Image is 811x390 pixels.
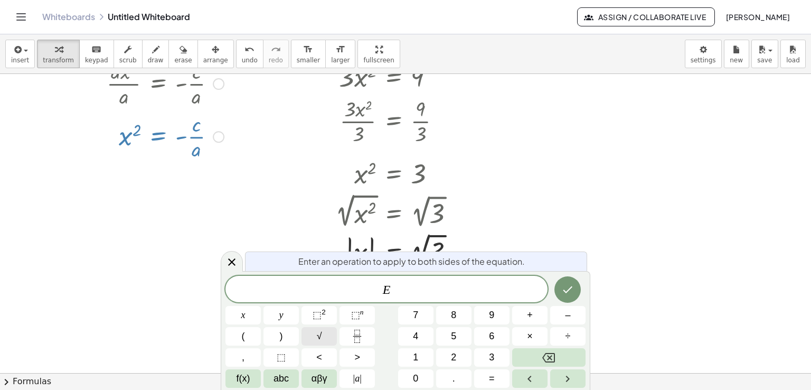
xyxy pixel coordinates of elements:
button: load [780,40,806,68]
span: 2 [451,350,456,365]
span: 5 [451,329,456,343]
button: y [263,306,299,324]
button: 8 [436,306,471,324]
button: . [436,369,471,388]
button: erase [168,40,197,68]
button: 9 [474,306,510,324]
span: ) [280,329,283,343]
span: undo [242,57,258,64]
button: new [724,40,749,68]
span: draw [148,57,164,64]
button: insert [5,40,35,68]
button: Alphabet [263,369,299,388]
button: redoredo [263,40,289,68]
button: 4 [398,327,433,346]
button: 1 [398,348,433,367]
span: 3 [489,350,494,365]
span: . [452,372,455,386]
a: Whiteboards [42,12,95,22]
span: > [354,350,360,365]
span: y [279,308,284,322]
button: transform [37,40,80,68]
button: Fraction [340,327,375,346]
button: fullscreen [357,40,400,68]
button: , [225,348,261,367]
span: ÷ [565,329,571,343]
span: 4 [413,329,418,343]
i: format_size [303,43,313,56]
button: Plus [512,306,548,324]
button: x [225,306,261,324]
span: < [316,350,322,365]
span: insert [11,57,29,64]
button: keyboardkeypad [79,40,114,68]
span: x [241,308,246,322]
button: Toggle navigation [13,8,30,25]
span: save [757,57,772,64]
button: 5 [436,327,471,346]
span: Enter an operation to apply to both sides of the equation. [298,255,525,268]
button: Assign / Collaborate Live [577,7,715,26]
span: √ [317,329,322,343]
i: format_size [335,43,345,56]
span: | [360,373,362,384]
span: = [489,372,495,386]
span: 9 [489,308,494,322]
button: Squared [301,306,337,324]
button: format_sizelarger [325,40,355,68]
span: , [242,350,244,365]
button: draw [142,40,169,68]
button: Right arrow [550,369,586,388]
span: a [353,372,362,386]
i: keyboard [91,43,101,56]
span: ( [242,329,245,343]
button: format_sizesmaller [291,40,326,68]
button: Done [554,276,581,303]
span: keypad [85,57,108,64]
span: f(x) [237,372,250,386]
span: αβγ [312,372,327,386]
button: Functions [225,369,261,388]
button: Left arrow [512,369,548,388]
button: 6 [474,327,510,346]
button: 3 [474,348,510,367]
span: erase [174,57,192,64]
button: undoundo [236,40,263,68]
span: fullscreen [363,57,394,64]
span: abc [274,372,289,386]
button: Superscript [340,306,375,324]
button: Square root [301,327,337,346]
button: Minus [550,306,586,324]
span: ⬚ [277,350,286,365]
button: settings [685,40,722,68]
span: larger [331,57,350,64]
button: Greater than [340,348,375,367]
button: ( [225,327,261,346]
button: scrub [114,40,143,68]
span: redo [269,57,283,64]
span: 8 [451,308,456,322]
button: Backspace [512,348,586,367]
i: redo [271,43,281,56]
i: undo [244,43,254,56]
span: – [565,308,570,322]
sup: n [360,308,364,316]
button: 7 [398,306,433,324]
button: ) [263,327,299,346]
span: scrub [119,57,137,64]
span: Assign / Collaborate Live [586,12,706,22]
span: × [527,329,533,343]
span: | [353,373,355,384]
button: Absolute value [340,369,375,388]
button: 2 [436,348,471,367]
span: ⬚ [313,310,322,320]
var: E [383,283,391,296]
button: Equals [474,369,510,388]
button: Greek alphabet [301,369,337,388]
span: new [730,57,743,64]
span: arrange [203,57,228,64]
button: arrange [197,40,234,68]
button: Placeholder [263,348,299,367]
button: [PERSON_NAME] [717,7,798,26]
button: save [751,40,778,68]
